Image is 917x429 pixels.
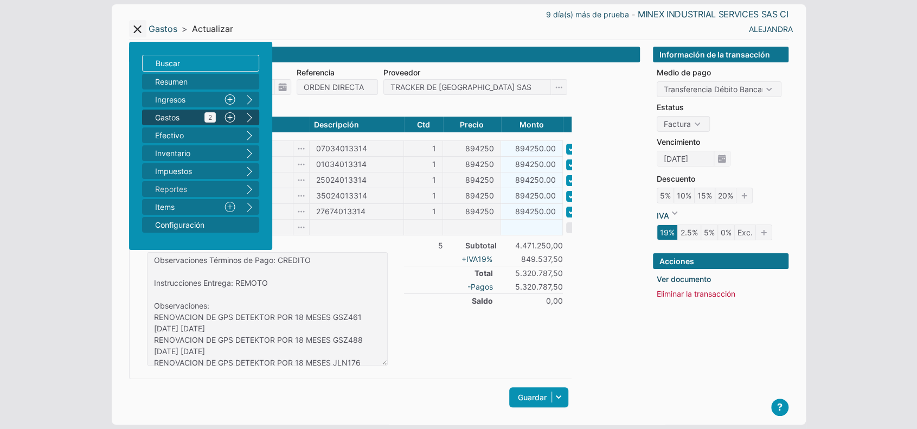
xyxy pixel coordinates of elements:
[220,110,240,125] a: Nuevo
[638,9,788,20] a: MINEX INDUSTRIAL SERVICES SAS CI
[472,295,493,306] span: Saldo
[657,225,678,240] i: 19%
[657,273,711,285] a: Ver documento
[155,112,216,123] span: Gastos
[129,20,146,37] button: Menu
[632,11,635,18] span: -
[501,235,563,252] td: 4.471.250,00
[653,253,788,269] div: Acciones
[467,281,493,292] a: -Pagos
[674,188,695,203] i: 10%
[155,219,235,230] span: Configuración
[734,225,756,240] i: Exc.
[701,225,718,240] i: 5%
[499,253,563,265] span: 849.537,50
[240,127,259,143] button: right
[155,76,235,87] span: Resumen
[147,252,388,366] textarea: Observaciones Términos de Pago: CREDITO Instrucciones Entrega: REMOTO Observaciones: RENOVACION D...
[404,117,443,132] th: Ctd
[142,199,220,215] a: Items
[142,217,259,233] a: Configuración
[657,288,735,299] a: Eliminar la transacción
[142,55,259,72] input: Buscar
[204,112,216,123] i: 2
[155,148,235,159] span: Inventario
[771,399,788,416] button: ?
[657,136,788,148] li: Vencimiento
[142,145,240,161] a: Inventario
[142,74,259,89] a: Resumen
[657,101,788,113] li: Estatus
[443,117,501,132] th: Precio
[478,254,495,264] i: 19%
[499,281,563,292] span: 5.320.787,50
[461,253,495,265] a: IVA
[694,188,715,203] i: 15%
[509,387,568,407] a: Guardar
[657,208,680,221] a: IVA
[657,151,714,166] input: dd/mm/yyyy
[240,163,259,179] button: right
[149,23,177,35] a: Gastos
[404,235,443,252] td: 5
[310,117,404,132] th: Descripción
[297,67,378,78] label: Referencia
[220,199,240,215] a: Nuevo
[657,173,788,184] li: Descuento
[383,67,567,78] label: Proveedor
[657,188,674,203] i: 5%
[715,188,736,203] i: 20%
[240,110,259,125] button: right
[155,130,235,141] span: Efectivo
[657,67,788,78] li: Medio de pago
[677,225,701,240] i: 2.5%
[142,127,240,143] a: Efectivo
[129,47,640,62] div: Editar transacción
[155,201,216,213] span: Items
[240,181,259,197] button: right
[240,92,259,107] button: right
[142,110,220,125] a: Gastos2
[501,117,563,132] th: Monto
[499,295,563,306] span: 0,00
[155,94,216,105] span: Ingresos
[240,145,259,161] button: right
[220,92,240,107] a: Nuevo
[474,267,493,279] span: Total
[443,235,501,252] th: Subtotal
[192,23,233,35] span: Actualizar
[155,165,235,177] span: Impuestos
[653,47,788,62] div: Información de la transacción
[240,199,259,215] button: right
[142,163,240,179] a: Impuestos
[461,254,466,264] i: +
[717,225,735,240] i: 0%
[499,267,563,279] span: 5.320.787,50
[142,181,240,197] a: Reportes
[182,23,188,35] span: >
[546,9,629,20] a: 9 día(s) más de prueba
[142,92,220,107] a: Ingresos
[749,23,793,35] a: ALEJANDRA RAMIREZ RAMIREZ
